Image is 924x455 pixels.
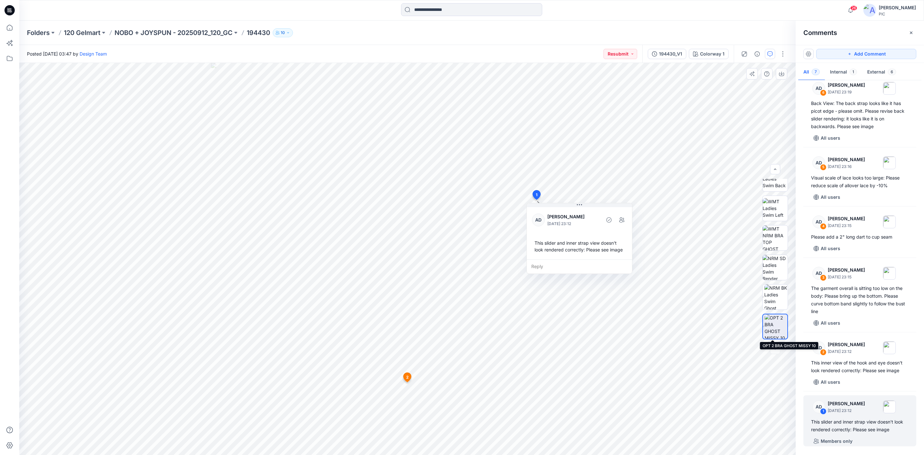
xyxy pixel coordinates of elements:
[764,284,788,310] img: NRM BK Ladies Swim Ghost Render
[648,49,686,59] button: 194430_V1
[763,198,788,218] img: WMT Ladies Swim Left
[536,192,537,198] span: 1
[765,314,787,339] img: OPT 2 BRA GHOST MISSY 10
[879,12,916,16] div: PIC
[811,436,855,446] button: Members only
[812,267,825,280] div: AD
[828,348,865,355] p: [DATE] 23:12
[862,64,901,81] button: External
[828,215,865,223] p: [PERSON_NAME]
[547,221,600,227] p: [DATE] 23:12
[812,215,825,228] div: AD
[763,255,788,280] img: NRM SD Ladies Swim Render
[752,49,762,59] button: Details
[532,214,545,226] div: AD
[812,69,820,75] span: 7
[820,275,826,281] div: 3
[763,169,788,189] img: WMT Ladies Swim Back
[811,233,909,241] div: Please add a 2" long dart to cup seam
[821,378,840,386] p: All users
[820,90,826,96] div: 6
[406,374,409,380] span: 2
[816,49,916,59] button: Add Comment
[273,28,293,37] button: 10
[811,243,843,254] button: All users
[828,341,865,348] p: [PERSON_NAME]
[659,50,682,57] div: 194430_V1
[828,81,865,89] p: [PERSON_NAME]
[828,223,865,229] p: [DATE] 23:15
[527,259,632,274] div: Reply
[281,29,285,36] p: 10
[247,28,270,37] p: 194430
[821,319,840,327] p: All users
[689,49,729,59] button: Colorway 1
[811,377,843,387] button: All users
[547,213,600,221] p: [PERSON_NAME]
[811,284,909,315] div: The garment overall is sitting too low on the body: Please bring up the bottom. Please curve bott...
[27,50,107,57] span: Posted [DATE] 03:47 by
[812,156,825,169] div: AD
[812,341,825,354] div: AD
[821,437,852,445] p: Members only
[820,164,826,171] div: 5
[763,225,788,250] img: WMT NRM BRA TOP GHOST
[532,237,627,256] div: This slider and inner strap view doesn't look rendered correctly: Please see image
[811,133,843,143] button: All users
[828,163,865,170] p: [DATE] 23:16
[828,400,865,407] p: [PERSON_NAME]
[803,29,837,37] h2: Comments
[825,64,862,81] button: Internal
[115,28,233,37] a: NOBO + JOYSPUN - 20250912_120_GC
[821,193,840,201] p: All users
[812,82,825,95] div: AD
[850,69,857,75] span: 1
[700,50,724,57] div: Colorway 1
[820,408,826,415] div: 1
[811,174,909,189] div: Visual scale of lace looks too large: Please reduce scale of allover lace by -10%
[811,100,909,130] div: Back View: The back strap looks like it has picot edge - please omit. Please revise back slider r...
[828,266,865,274] p: [PERSON_NAME]
[80,51,107,57] a: Design Team
[811,418,909,433] div: This slider and inner strap view doesn't look rendered correctly: Please see image
[828,274,865,280] p: [DATE] 23:15
[821,134,840,142] p: All users
[850,5,857,11] span: 26
[27,28,50,37] a: Folders
[821,245,840,252] p: All users
[798,64,825,81] button: All
[888,69,896,75] span: 6
[811,359,909,374] div: This inner view of the hook and eye doesn't look rendered correctly: Please see image
[812,400,825,413] div: AD
[811,318,843,328] button: All users
[64,28,100,37] a: 120 Gelmart
[820,349,826,355] div: 2
[828,89,865,95] p: [DATE] 23:19
[879,4,916,12] div: [PERSON_NAME]
[820,223,826,230] div: 4
[811,192,843,202] button: All users
[828,156,865,163] p: [PERSON_NAME]
[863,4,876,17] img: avatar
[828,407,865,414] p: [DATE] 23:12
